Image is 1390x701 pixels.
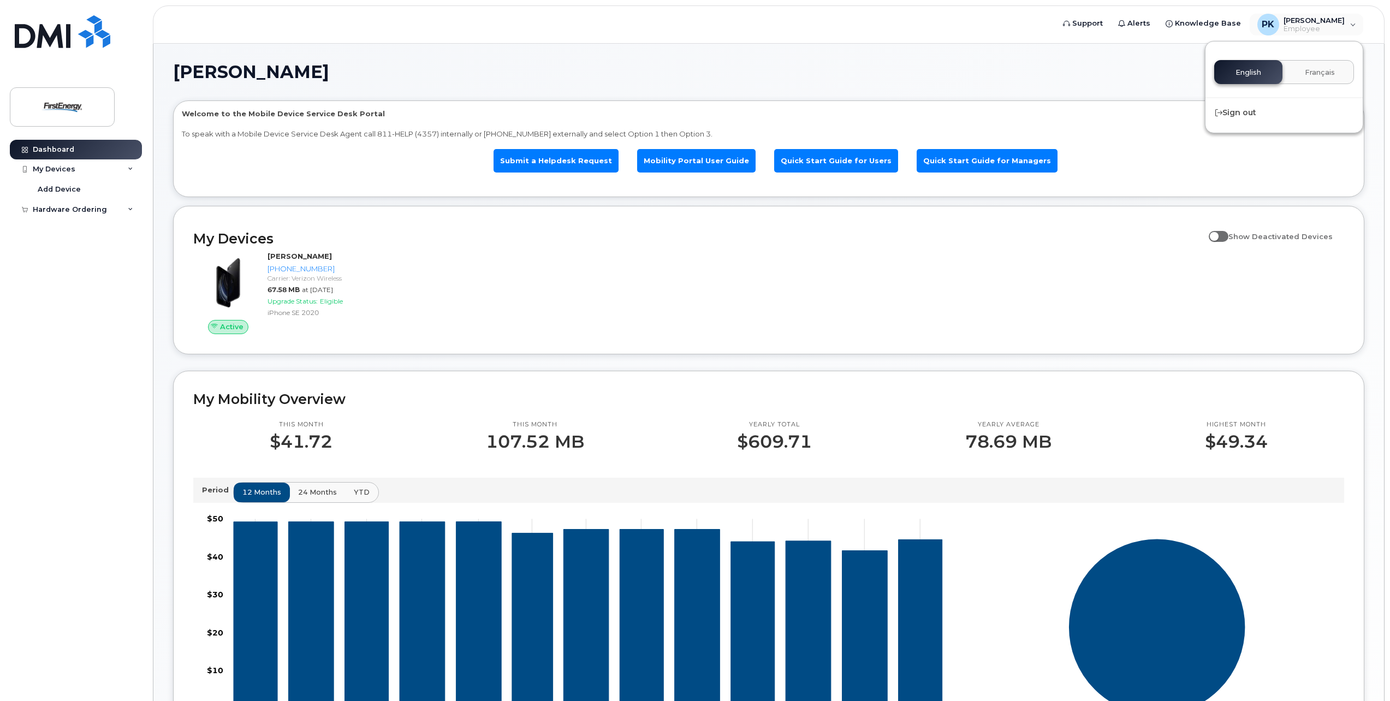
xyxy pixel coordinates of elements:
span: Français [1305,68,1335,77]
span: Show Deactivated Devices [1228,232,1333,241]
div: [PHONE_NUMBER] [268,264,467,274]
div: Sign out [1205,103,1363,123]
span: 67.58 MB [268,286,300,294]
input: Show Deactivated Devices [1209,226,1217,235]
p: $41.72 [270,432,332,452]
a: Mobility Portal User Guide [637,149,756,173]
p: To speak with a Mobile Device Service Desk Agent call 811-HELP (4357) internally or [PHONE_NUMBER... [182,129,1356,139]
tspan: $20 [207,628,223,638]
span: [PERSON_NAME] [173,64,329,80]
p: $49.34 [1205,432,1268,452]
tspan: $30 [207,590,223,600]
p: Yearly total [737,420,812,429]
span: Eligible [320,297,343,305]
p: Highest month [1205,420,1268,429]
strong: [PERSON_NAME] [268,252,332,260]
span: at [DATE] [302,286,333,294]
iframe: Messenger Launcher [1343,654,1382,693]
p: This month [270,420,332,429]
tspan: $10 [207,666,223,676]
a: Quick Start Guide for Managers [917,149,1058,173]
tspan: $40 [207,552,223,562]
a: Quick Start Guide for Users [774,149,898,173]
span: 24 months [298,487,337,497]
p: Yearly average [965,420,1052,429]
div: Carrier: Verizon Wireless [268,274,467,283]
img: image20231002-3703462-2fle3a.jpeg [202,257,254,309]
p: Period [202,485,233,495]
p: This month [486,420,584,429]
p: $609.71 [737,432,812,452]
p: 107.52 MB [486,432,584,452]
p: Welcome to the Mobile Device Service Desk Portal [182,109,1356,119]
tspan: $50 [207,514,223,524]
p: 78.69 MB [965,432,1052,452]
a: Submit a Helpdesk Request [494,149,619,173]
span: Active [220,322,243,332]
a: Active[PERSON_NAME][PHONE_NUMBER]Carrier: Verizon Wireless67.58 MBat [DATE]Upgrade Status:Eligibl... [193,251,471,334]
span: YTD [354,487,370,497]
div: iPhone SE 2020 [268,308,467,317]
h2: My Devices [193,230,1203,247]
span: Upgrade Status: [268,297,318,305]
h2: My Mobility Overview [193,391,1344,407]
